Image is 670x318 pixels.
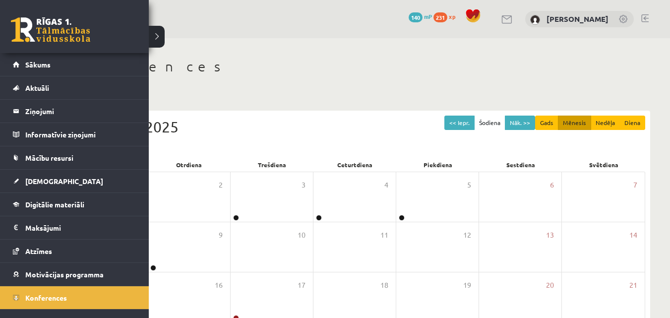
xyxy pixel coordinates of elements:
span: Konferences [25,293,67,302]
span: 10 [298,230,305,241]
button: Nāk. >> [505,116,535,130]
span: [DEMOGRAPHIC_DATA] [25,177,103,186]
a: Ziņojumi [13,100,136,123]
span: 231 [433,12,447,22]
a: [DEMOGRAPHIC_DATA] [13,170,136,192]
span: Atzīmes [25,247,52,255]
button: Nedēļa [591,116,620,130]
span: 5 [467,180,471,191]
button: Šodiena [474,116,505,130]
span: mP [424,12,432,20]
a: [PERSON_NAME] [547,14,609,24]
span: 14 [629,230,637,241]
a: Konferences [13,286,136,309]
legend: Maksājumi [25,216,136,239]
div: Septembris 2025 [64,116,645,138]
div: Sestdiena [479,158,562,172]
span: 4 [384,180,388,191]
a: Aktuāli [13,76,136,99]
span: 140 [409,12,423,22]
span: 16 [215,280,223,291]
a: Maksājumi [13,216,136,239]
legend: Informatīvie ziņojumi [25,123,136,146]
div: Trešdiena [231,158,313,172]
span: 20 [546,280,554,291]
a: Informatīvie ziņojumi [13,123,136,146]
button: Mēnesis [558,116,591,130]
button: << Iepr. [444,116,475,130]
a: Atzīmes [13,240,136,262]
h1: Konferences [60,58,650,75]
span: 13 [546,230,554,241]
span: 3 [302,180,305,191]
span: Sākums [25,60,51,69]
span: 17 [298,280,305,291]
a: Mācību resursi [13,146,136,169]
a: Sākums [13,53,136,76]
div: Otrdiena [147,158,230,172]
span: Mācību resursi [25,153,73,162]
div: Svētdiena [562,158,645,172]
span: Motivācijas programma [25,270,104,279]
span: Aktuāli [25,83,49,92]
a: 231 xp [433,12,460,20]
a: Motivācijas programma [13,263,136,286]
span: 19 [463,280,471,291]
div: Ceturtdiena [313,158,396,172]
span: 7 [633,180,637,191]
span: xp [449,12,455,20]
a: Digitālie materiāli [13,193,136,216]
a: Rīgas 1. Tālmācības vidusskola [11,17,90,42]
a: 140 mP [409,12,432,20]
span: 21 [629,280,637,291]
span: 9 [219,230,223,241]
span: 18 [380,280,388,291]
img: Ketija Dzilna [530,15,540,25]
div: Piekdiena [396,158,479,172]
span: 2 [219,180,223,191]
span: 6 [550,180,554,191]
button: Diena [619,116,645,130]
button: Gads [535,116,558,130]
legend: Ziņojumi [25,100,136,123]
span: 12 [463,230,471,241]
span: 11 [380,230,388,241]
span: Digitālie materiāli [25,200,84,209]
